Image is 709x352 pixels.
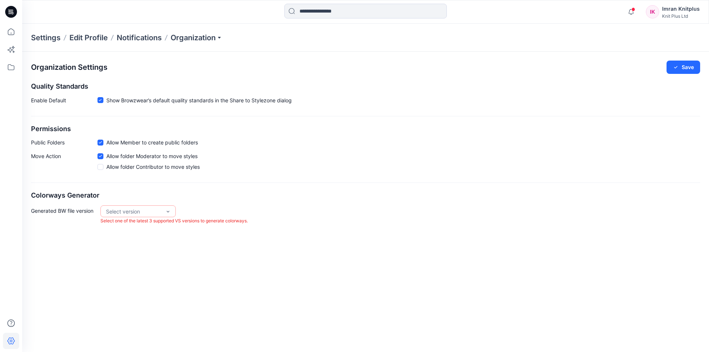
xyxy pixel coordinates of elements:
p: Generated BW file version [31,205,97,225]
a: Notifications [117,33,162,43]
span: Allow folder Moderator to move styles [106,152,198,160]
h2: Colorways Generator [31,192,700,199]
h2: Organization Settings [31,63,107,72]
a: Edit Profile [69,33,108,43]
button: Save [667,61,700,74]
span: Allow Member to create public folders [106,139,198,146]
div: Imran Knitplus [662,4,700,13]
p: Public Folders [31,139,97,146]
span: Show Browzwear’s default quality standards in the Share to Stylezone dialog [106,96,292,104]
div: IK [646,5,659,18]
p: Settings [31,33,61,43]
h2: Quality Standards [31,83,700,90]
span: Allow folder Contributor to move styles [106,163,200,171]
p: Enable Default [31,96,97,107]
p: Move Action [31,152,97,174]
p: Select one of the latest 3 supported VS versions to generate colorways. [100,217,248,225]
div: Select version [106,208,161,215]
h2: Permissions [31,125,700,133]
div: Knit Plus Ltd [662,13,700,19]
